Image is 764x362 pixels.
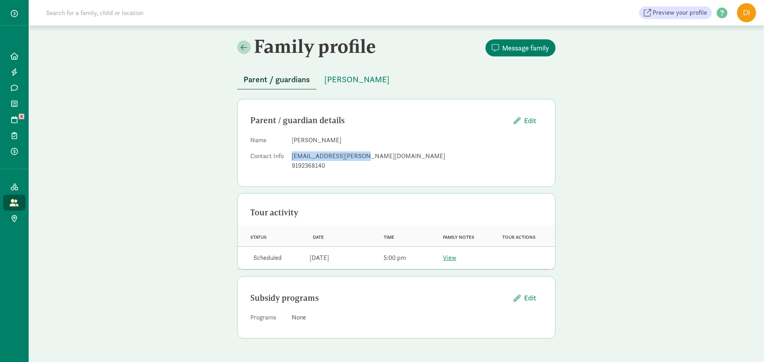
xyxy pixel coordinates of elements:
[443,234,474,240] span: Family notes
[502,43,549,53] span: Message family
[724,324,764,362] iframe: Chat Widget
[318,70,396,89] button: [PERSON_NAME]
[292,151,542,161] div: [EMAIL_ADDRESS][PERSON_NAME][DOMAIN_NAME]
[250,206,542,219] div: Tour activity
[237,70,316,89] button: Parent / guardians
[253,253,282,263] div: Scheduled
[250,136,285,148] dt: Name
[292,136,542,145] dd: [PERSON_NAME]
[3,112,25,128] a: 4
[250,234,267,240] span: Status
[653,8,707,17] span: Preview your profile
[384,253,406,263] div: 5:00 pm
[250,151,285,174] dt: Contact Info
[250,292,507,304] div: Subsidy programs
[292,313,542,322] div: None
[19,114,24,119] span: 4
[324,73,390,86] span: [PERSON_NAME]
[244,73,310,86] span: Parent / guardians
[250,114,507,127] div: Parent / guardian details
[237,35,395,57] h2: Family profile
[310,253,329,263] div: [DATE]
[292,161,542,170] div: 9192368140
[507,289,542,306] button: Edit
[318,75,396,84] a: [PERSON_NAME]
[443,254,456,262] a: View
[485,39,555,56] button: Message family
[524,292,536,303] span: Edit
[250,313,285,325] dt: Programs
[507,112,542,129] button: Edit
[384,234,394,240] span: Time
[41,5,265,21] input: Search for a family, child or location
[524,115,536,126] span: Edit
[237,75,316,84] a: Parent / guardians
[313,234,324,240] span: Date
[502,234,536,240] span: Tour actions
[639,6,712,19] a: Preview your profile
